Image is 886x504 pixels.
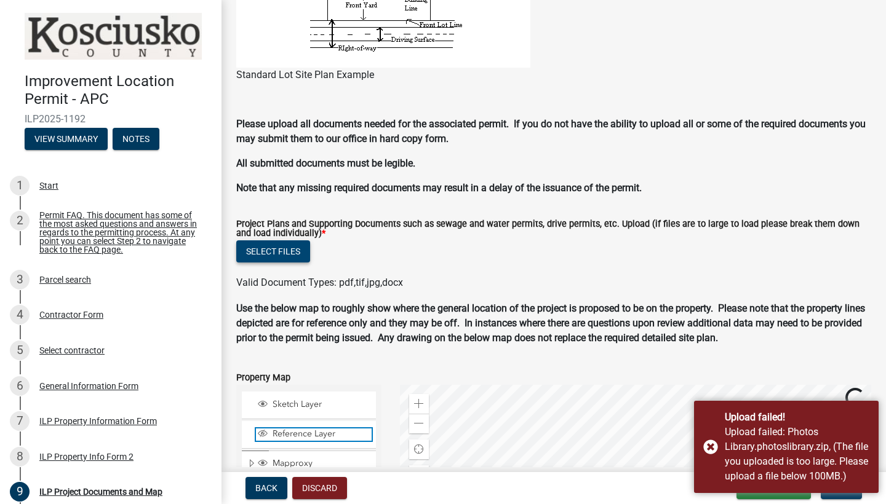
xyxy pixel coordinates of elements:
[245,477,287,499] button: Back
[255,483,277,493] span: Back
[236,302,865,344] strong: Use the below map to roughly show where the general location of the project is proposed to be on ...
[39,211,202,254] div: Permit FAQ. This document has some of the most asked questions and answers in regards to the perm...
[39,310,103,319] div: Contractor Form
[10,305,30,325] div: 4
[39,417,157,425] div: ILP Property Information Form
[409,414,429,433] div: Zoom out
[39,487,162,496] div: ILP Project Documents and Map
[236,182,642,194] strong: Note that any missing required documents may result in a delay of the issuance of the permit.
[725,410,869,425] div: Upload failed!
[256,458,372,470] div: Mapproxy
[292,477,347,499] button: Discard
[25,13,202,60] img: Kosciusko County, Indiana
[242,392,376,419] li: Sketch Layer
[269,458,372,469] span: Mapproxy
[10,482,30,502] div: 9
[242,421,376,449] li: Reference Layer
[25,135,108,144] wm-modal-confirm: Summary
[10,341,30,360] div: 5
[10,176,30,195] div: 1
[236,68,871,82] figcaption: Standard Lot Site Plan Example
[39,452,134,461] div: ILP Property Info Form 2
[242,451,376,479] li: Mapproxy
[10,376,30,396] div: 6
[39,382,138,390] div: General Information Form
[39,275,91,284] div: Parcel search
[10,270,30,289] div: 3
[256,399,372,411] div: Sketch Layer
[236,277,403,288] span: Valid Document Types: pdf,tif,jpg,docx
[236,118,866,144] strong: Please upload all documents needed for the associated permit. If you do not have the ability to u...
[409,394,429,414] div: Zoom in
[10,211,30,230] div: 2
[236,240,310,262] button: Select files
[247,458,256,471] span: Expand
[113,128,159,150] button: Notes
[25,128,108,150] button: View Summary
[269,428,372,439] span: Reference Layer
[25,73,212,108] h4: Improvement Location Permit - APC
[113,135,159,144] wm-modal-confirm: Notes
[10,447,30,467] div: 8
[236,220,871,238] label: Project Plans and Supporting Documents such as sewage and water permits, drive permits, etc. Uplo...
[236,157,415,169] strong: All submitted documents must be legible.
[241,388,377,482] ul: Layer List
[39,181,58,190] div: Start
[39,346,105,355] div: Select contractor
[256,428,372,441] div: Reference Layer
[236,374,290,382] label: Property Map
[25,113,197,125] span: ILP2025-1192
[10,411,30,431] div: 7
[725,425,869,484] div: Upload failed: Photos Library.photoslibrary.zip, (The file you uploaded is too large. Please uplo...
[409,439,429,459] div: Find my location
[269,399,372,410] span: Sketch Layer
